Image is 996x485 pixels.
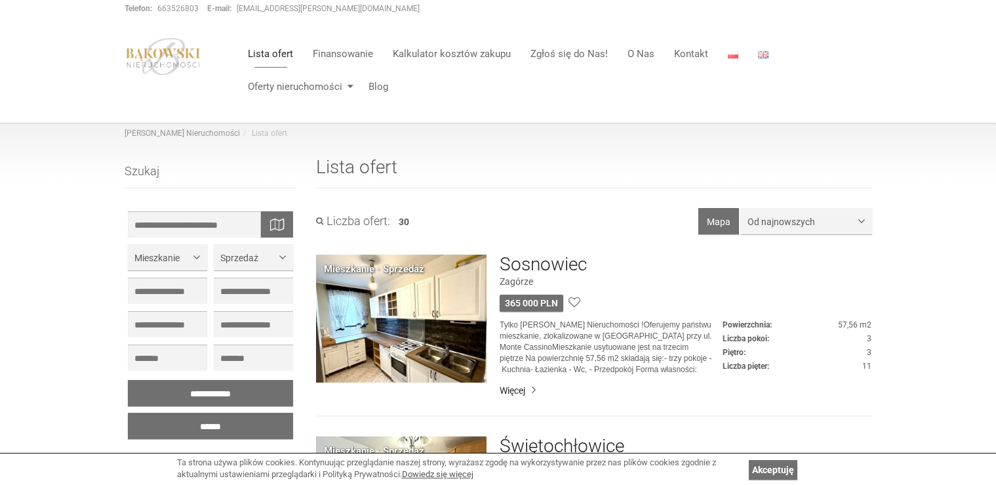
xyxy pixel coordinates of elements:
[125,4,152,13] strong: Telefon:
[157,4,199,13] a: 663526803
[521,41,618,67] a: Zgłoś się do Nas!
[723,347,746,358] dt: Piętro:
[134,251,191,264] span: Mieszkanie
[399,217,409,227] span: 30
[758,51,768,58] img: English
[723,320,871,331] dd: 57,56 m2
[324,263,424,276] div: Mieszkanie · Sprzedaż
[402,469,473,479] a: Dowiedz się więcej
[238,74,359,100] a: Oferty nieruchomości
[359,74,388,100] a: Blog
[500,320,723,376] p: Tylko [PERSON_NAME] Nieruchomości !Oferujemy państwu mieszkanie, zlokalizowane w [GEOGRAPHIC_DATA...
[723,333,871,345] dd: 3
[303,41,383,67] a: Finansowanie
[741,208,872,234] button: Od najnowszych
[500,436,624,457] a: Świętochłowice
[500,295,563,312] div: 365 000 PLN
[723,320,772,331] dt: Powierzchnia:
[207,4,231,13] strong: E-mail:
[316,255,487,383] img: Mieszkanie Sprzedaż Sosnowiec Zagórze Bohaterów Monte Cassino
[500,255,587,275] a: Sosnowiec
[125,165,297,188] h3: Szukaj
[177,457,742,481] div: Ta strona używa plików cookies. Kontynuując przeglądanie naszej strony, wyrażasz zgodę na wykorzy...
[500,384,871,397] a: Więcej
[723,361,871,372] dd: 11
[237,4,420,13] a: [EMAIL_ADDRESS][PERSON_NAME][DOMAIN_NAME]
[316,215,390,228] h3: Liczba ofert:
[723,361,769,372] dt: Liczba pięter:
[214,244,293,270] button: Sprzedaż
[220,251,277,264] span: Sprzedaż
[125,129,240,138] a: [PERSON_NAME] Nieruchomości
[500,275,871,288] figure: Zagórze
[723,347,871,358] dd: 3
[240,128,287,139] li: Lista ofert
[728,51,738,58] img: Polski
[238,41,303,67] a: Lista ofert
[316,158,872,188] h1: Lista ofert
[723,333,769,345] dt: Liczba pokoi:
[383,41,521,67] a: Kalkulator kosztów zakupu
[618,41,664,67] a: O Nas
[324,444,424,458] div: Mieszkanie · Sprzedaż
[125,37,202,75] img: logo
[664,41,718,67] a: Kontakt
[128,244,207,270] button: Mieszkanie
[698,208,739,234] button: Mapa
[260,211,293,238] div: Wyszukaj na mapie
[747,215,856,228] span: Od najnowszych
[749,460,797,480] a: Akceptuję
